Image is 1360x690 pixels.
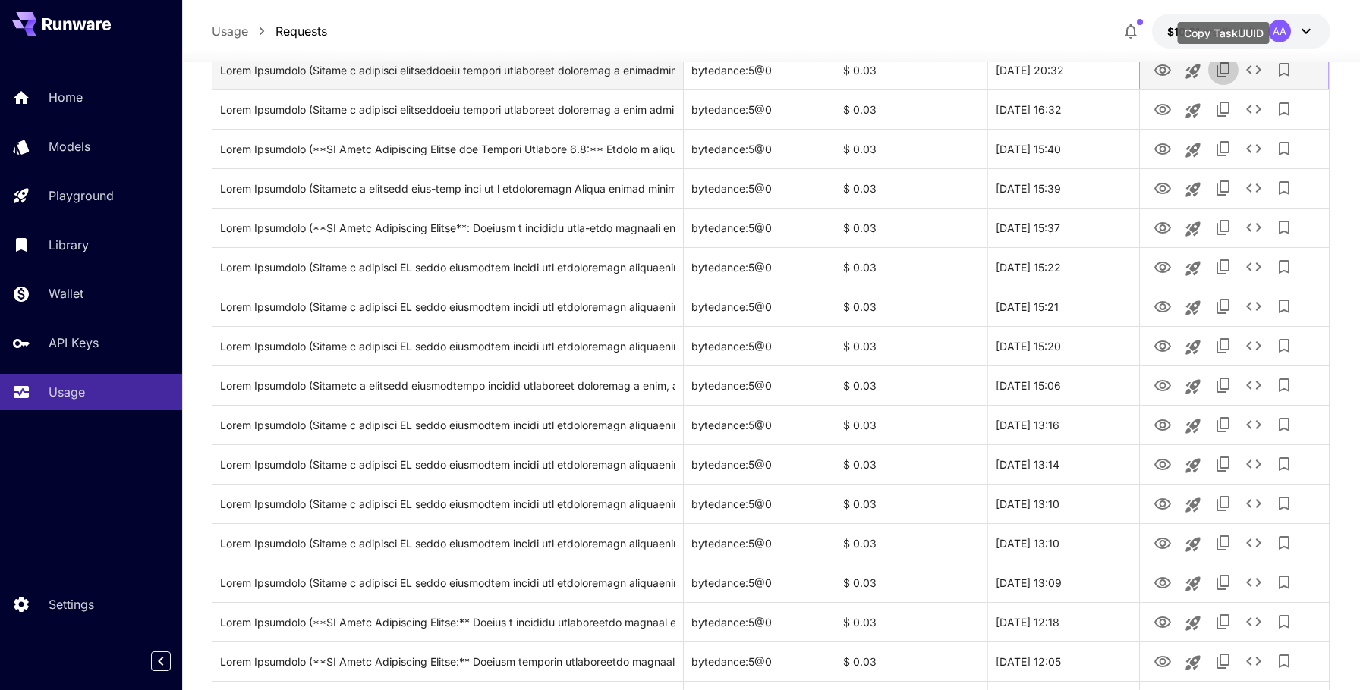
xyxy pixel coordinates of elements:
div: bytedance:5@0 [684,50,836,89]
div: 25 Sep, 2025 15:06 [987,365,1139,405]
p: Home [49,88,83,106]
div: bytedance:5@0 [684,444,836,484]
div: 25 Sep, 2025 20:32 [987,50,1139,89]
nav: breadcrumb [212,22,327,40]
div: 25 Sep, 2025 15:21 [987,287,1139,326]
div: $ 0.03 [836,641,987,681]
div: $ 0.03 [836,326,987,365]
button: Copy TaskUUID [1208,55,1239,85]
div: Copy TaskUUID [1178,22,1270,44]
div: Click to copy prompt [220,169,675,208]
div: Collapse sidebar [162,648,182,675]
p: API Keys [49,334,99,352]
div: $ 0.03 [836,563,987,602]
div: Click to copy prompt [220,642,675,681]
div: 25 Sep, 2025 15:37 [987,208,1139,247]
div: 25 Sep, 2025 15:20 [987,326,1139,365]
span: $10.61 [1167,25,1203,38]
div: $ 0.03 [836,602,987,641]
div: Click to copy prompt [220,524,675,563]
div: 25 Sep, 2025 16:32 [987,89,1139,129]
div: 25 Sep, 2025 15:22 [987,247,1139,287]
div: Click to copy prompt [220,327,675,365]
div: Click to copy prompt [220,366,675,405]
div: bytedance:5@0 [684,563,836,602]
div: Click to copy prompt [220,90,675,129]
a: Usage [212,22,248,40]
div: 25 Sep, 2025 15:40 [987,129,1139,168]
div: $ 0.03 [836,484,987,523]
div: Click to copy prompt [220,51,675,89]
button: Add to library [1269,55,1299,85]
div: Click to copy prompt [220,563,675,602]
div: bytedance:5@0 [684,326,836,365]
div: $ 0.03 [836,168,987,208]
div: 25 Sep, 2025 12:18 [987,602,1139,641]
div: bytedance:5@0 [684,287,836,326]
div: bytedance:5@0 [684,523,836,563]
p: Library [49,236,89,254]
p: Settings [49,595,94,613]
div: 25 Sep, 2025 15:39 [987,168,1139,208]
div: Click to copy prompt [220,445,675,484]
div: 25 Sep, 2025 13:09 [987,563,1139,602]
button: Collapse sidebar [151,651,171,671]
div: $ 0.03 [836,405,987,444]
div: bytedance:5@0 [684,247,836,287]
div: bytedance:5@0 [684,129,836,168]
a: Requests [275,22,327,40]
div: $ 0.03 [836,247,987,287]
button: View [1147,54,1178,85]
div: 25 Sep, 2025 13:10 [987,523,1139,563]
div: bytedance:5@0 [684,641,836,681]
div: $ 0.03 [836,89,987,129]
div: $ 0.03 [836,444,987,484]
div: $10.60906 [1167,24,1256,39]
div: bytedance:5@0 [684,602,836,641]
div: bytedance:5@0 [684,484,836,523]
div: 25 Sep, 2025 13:14 [987,444,1139,484]
div: $ 0.03 [836,523,987,563]
div: $ 0.03 [836,129,987,168]
div: 25 Sep, 2025 13:10 [987,484,1139,523]
div: Click to copy prompt [220,130,675,168]
div: bytedance:5@0 [684,208,836,247]
button: $10.60906AA [1152,14,1330,49]
div: AA [1268,20,1291,42]
div: 25 Sep, 2025 13:16 [987,405,1139,444]
div: Click to copy prompt [220,406,675,444]
div: 25 Sep, 2025 12:05 [987,641,1139,681]
div: bytedance:5@0 [684,89,836,129]
div: bytedance:5@0 [684,365,836,405]
div: Click to copy prompt [220,485,675,523]
p: Wallet [49,284,83,303]
div: $ 0.03 [836,208,987,247]
p: Models [49,137,90,155]
div: Click to copy prompt [220,248,675,287]
p: Usage [49,383,85,401]
button: Launch in playground [1178,56,1208,86]
iframe: To enrich screen reader interactions, please activate Accessibility in Grammarly extension settings [1020,80,1360,690]
div: $ 0.03 [836,365,987,405]
p: Playground [49,187,114,205]
div: Click to copy prompt [220,209,675,247]
div: $ 0.03 [836,287,987,326]
div: Click to copy prompt [220,287,675,326]
div: Chat Widget [1020,80,1360,690]
div: bytedance:5@0 [684,168,836,208]
div: $ 0.03 [836,50,987,89]
div: bytedance:5@0 [684,405,836,444]
button: See details [1239,55,1269,85]
div: Click to copy prompt [220,603,675,641]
